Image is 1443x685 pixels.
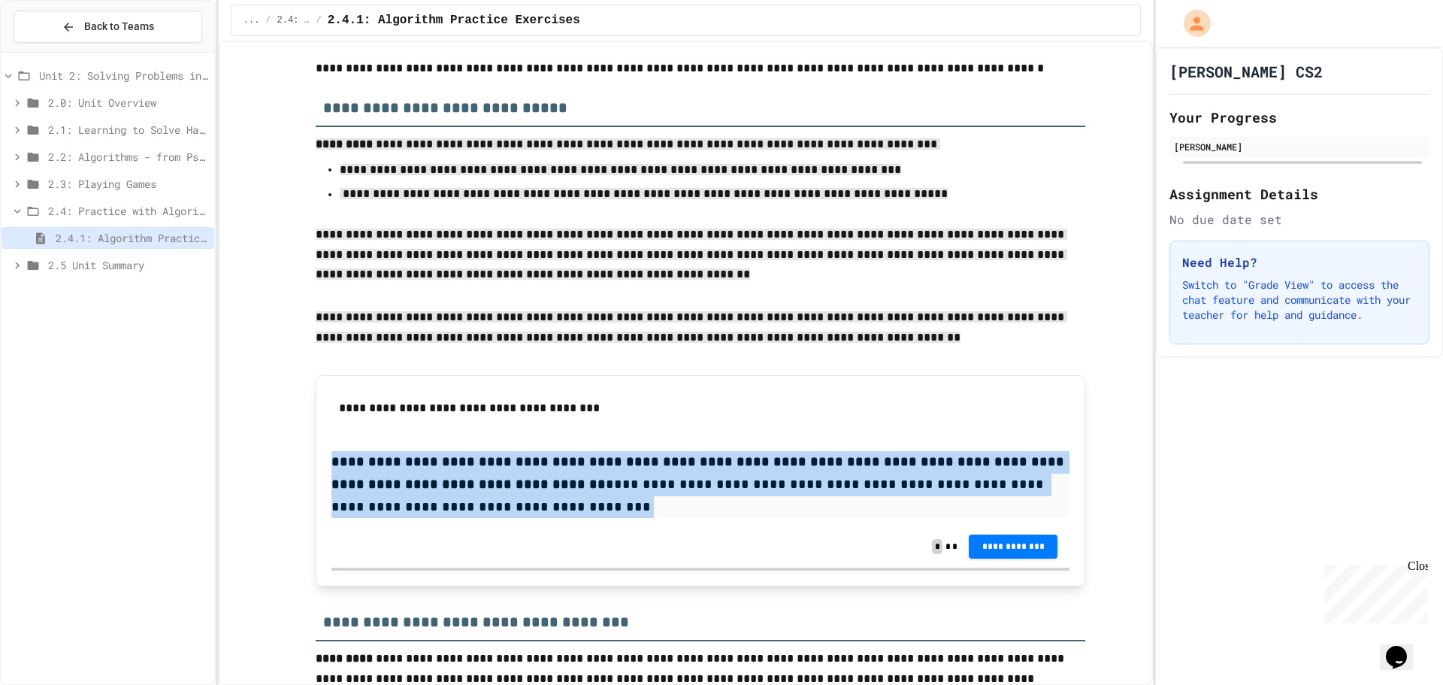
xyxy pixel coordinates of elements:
[48,203,208,219] span: 2.4: Practice with Algorithms
[1318,559,1428,623] iframe: chat widget
[48,176,208,192] span: 2.3: Playing Games
[1182,253,1417,271] h3: Need Help?
[1169,211,1429,229] div: No due date set
[14,11,202,43] button: Back to Teams
[1169,61,1323,82] h1: [PERSON_NAME] CS2
[1182,277,1417,323] p: Switch to "Grade View" to access the chat feature and communicate with your teacher for help and ...
[39,68,208,83] span: Unit 2: Solving Problems in Computer Science
[277,14,310,26] span: 2.4: Practice with Algorithms
[6,6,104,95] div: Chat with us now!Close
[244,14,260,26] span: ...
[56,230,208,246] span: 2.4.1: Algorithm Practice Exercises
[1168,6,1215,41] div: My Account
[265,14,271,26] span: /
[48,95,208,111] span: 2.0: Unit Overview
[48,257,208,273] span: 2.5 Unit Summary
[1174,140,1425,153] div: [PERSON_NAME]
[48,149,208,165] span: 2.2: Algorithms - from Pseudocode to Flowcharts
[48,122,208,138] span: 2.1: Learning to Solve Hard Problems
[1169,183,1429,205] h2: Assignment Details
[1169,107,1429,128] h2: Your Progress
[84,19,154,35] span: Back to Teams
[316,14,322,26] span: /
[1380,625,1428,670] iframe: chat widget
[328,11,580,29] span: 2.4.1: Algorithm Practice Exercises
